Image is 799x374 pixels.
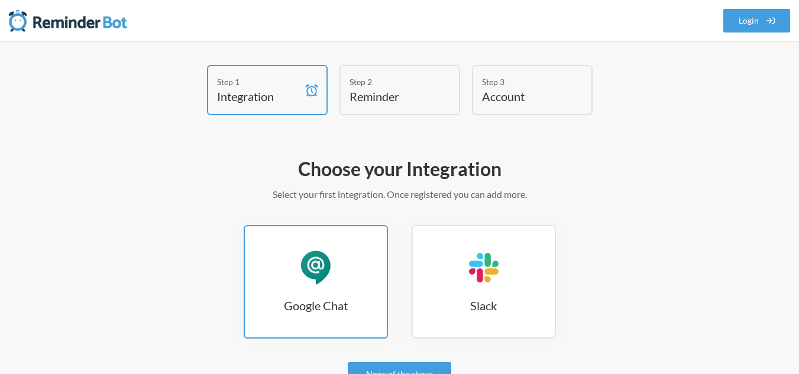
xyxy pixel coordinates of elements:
[217,76,300,88] div: Step 1
[9,9,127,32] img: Reminder Bot
[245,297,387,314] h3: Google Chat
[217,88,300,105] h4: Integration
[482,76,565,88] div: Step 3
[413,297,555,314] h3: Slack
[350,88,432,105] h4: Reminder
[350,76,432,88] div: Step 2
[57,187,743,201] p: Select your first integration. Once registered you can add more.
[723,9,791,32] a: Login
[57,157,743,181] h2: Choose your Integration
[482,88,565,105] h4: Account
